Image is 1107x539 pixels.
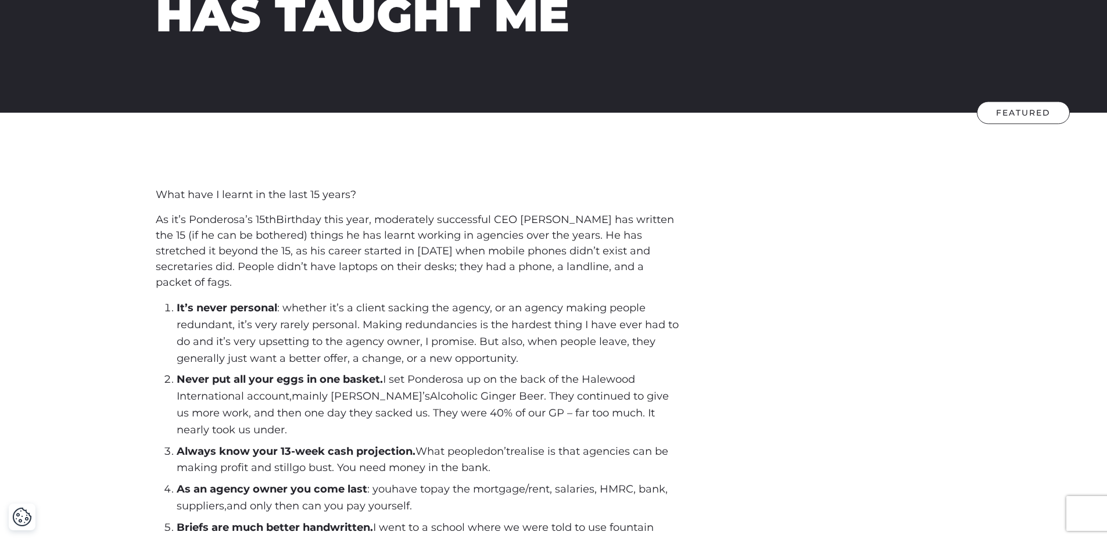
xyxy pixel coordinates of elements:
[431,483,525,495] span: pay the mortgage
[156,187,680,203] p: What have I learnt in the last 15 years?
[177,373,635,403] span: I set Ponderosa up on the back of the Halewood International account,
[977,102,1070,124] div: Featured
[410,500,412,512] span: .
[292,461,332,474] span: go bust
[12,507,32,527] button: Cookie Settings
[156,213,265,226] span: As it’s Ponderosa’s 15
[332,461,490,474] span: . You need money in the bank.
[227,500,410,512] span: and only then can you pay yourself
[525,483,528,495] span: /
[177,373,383,386] strong: Never put all your eggs in one basket.
[177,483,367,495] strong: As an agency owner you come last
[177,483,392,495] span: : you
[224,500,227,512] span: ,
[177,301,679,364] span: : whether it’s a client sacking the agency, or an agency making people redundant, it’s very rarel...
[177,445,415,458] strong: Always know your 13-week cash projection.
[177,521,373,534] strong: Briefs are much better handwritten.
[292,390,430,403] span: mainly [PERSON_NAME]’s
[177,390,669,436] span: Alcoholic Ginger Beer. They continued to give us more work, and then one day they sacked us. They...
[177,445,483,458] span: What people
[177,301,277,314] strong: It’s never personal
[483,445,510,458] span: don’t
[392,483,431,495] span: have to
[265,213,276,226] span: th
[12,507,32,527] img: Revisit consent button
[156,213,674,289] span: Birthday this year, moderately successful CEO [PERSON_NAME] has written the 15 (if he can be both...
